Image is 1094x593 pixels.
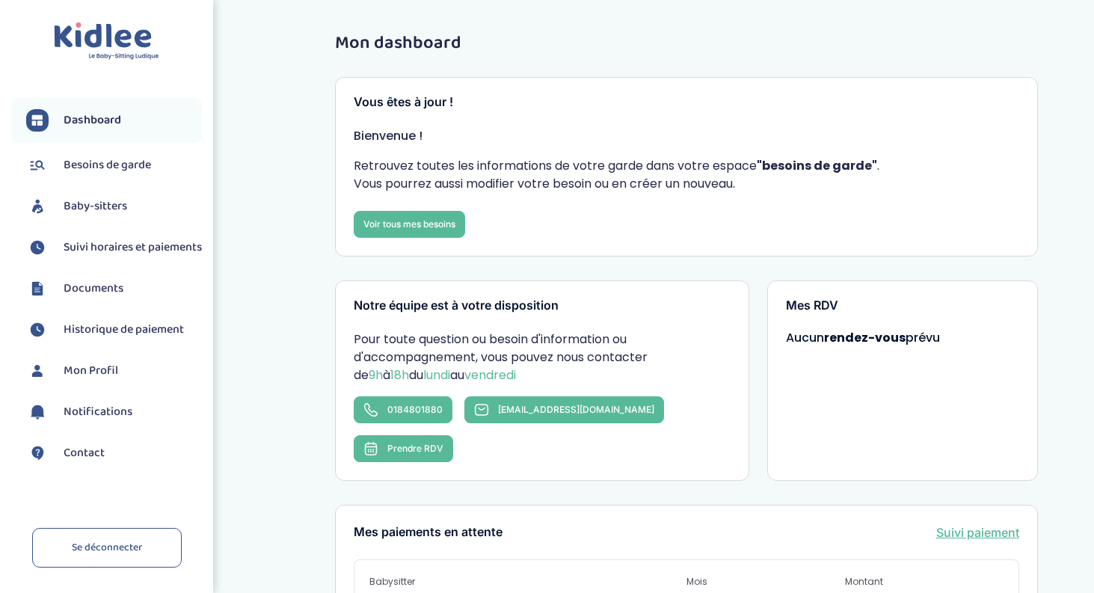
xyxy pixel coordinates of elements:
[786,299,1019,313] h3: Mes RDV
[26,319,202,341] a: Historique de paiement
[26,360,202,382] a: Mon Profil
[26,442,202,464] a: Contact
[26,401,202,423] a: Notifications
[64,156,151,174] span: Besoins de garde
[824,329,906,346] strong: rendez-vous
[64,280,123,298] span: Documents
[64,239,202,256] span: Suivi horaires et paiements
[335,34,1038,53] h1: Mon dashboard
[64,321,184,339] span: Historique de paiement
[498,404,654,415] span: [EMAIL_ADDRESS][DOMAIN_NAME]
[369,366,383,384] span: 9h
[354,127,1019,145] p: Bienvenue !
[26,277,49,300] img: documents.svg
[64,111,121,129] span: Dashboard
[64,197,127,215] span: Baby-sitters
[354,299,731,313] h3: Notre équipe est à votre disposition
[54,22,159,61] img: logo.svg
[26,360,49,382] img: profil.svg
[369,575,686,589] span: Babysitter
[26,154,202,176] a: Besoins de garde
[686,575,845,589] span: Mois
[354,331,731,384] p: Pour toute question ou besoin d'information ou d'accompagnement, vous pouvez nous contacter de à ...
[786,329,940,346] span: Aucun prévu
[464,396,664,423] a: [EMAIL_ADDRESS][DOMAIN_NAME]
[354,435,453,462] button: Prendre RDV
[64,362,118,380] span: Mon Profil
[757,157,877,174] strong: "besoins de garde"
[26,236,49,259] img: suivihoraire.svg
[26,109,49,132] img: dashboard.svg
[387,443,443,454] span: Prendre RDV
[64,444,105,462] span: Contact
[26,109,202,132] a: Dashboard
[936,523,1019,541] a: Suivi paiement
[354,96,1019,109] h3: Vous êtes à jour !
[26,319,49,341] img: suivihoraire.svg
[354,396,452,423] a: 0184801880
[26,442,49,464] img: contact.svg
[423,366,450,384] span: lundi
[64,403,132,421] span: Notifications
[26,195,49,218] img: babysitters.svg
[26,236,202,259] a: Suivi horaires et paiements
[845,575,1004,589] span: Montant
[26,195,202,218] a: Baby-sitters
[387,404,443,415] span: 0184801880
[464,366,516,384] span: vendredi
[354,157,1019,193] p: Retrouvez toutes les informations de votre garde dans votre espace . Vous pourrez aussi modifier ...
[354,211,465,238] a: Voir tous mes besoins
[390,366,409,384] span: 18h
[32,528,182,568] a: Se déconnecter
[26,277,202,300] a: Documents
[26,154,49,176] img: besoin.svg
[354,526,503,539] h3: Mes paiements en attente
[26,401,49,423] img: notification.svg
